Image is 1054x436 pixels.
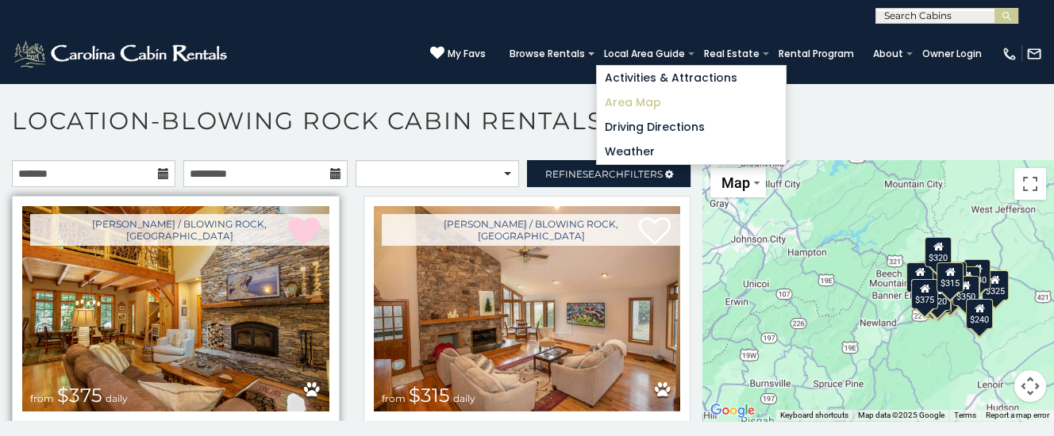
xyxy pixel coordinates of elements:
[710,168,766,197] button: Change map style
[583,168,624,180] span: Search
[919,281,946,312] div: $355
[780,410,848,421] button: Keyboard shortcuts
[937,262,964,292] div: $315
[1002,46,1017,62] img: phone-regular-white.png
[453,392,475,404] span: daily
[430,46,486,62] a: My Favs
[409,384,450,407] span: $315
[986,411,1049,419] a: Report a map error
[940,261,967,291] div: $150
[597,140,786,164] a: Weather
[22,206,329,411] a: Mountain Song Lodge from $375 daily
[721,174,750,191] span: Map
[57,384,102,407] span: $375
[858,411,944,419] span: Map data ©2025 Google
[906,262,933,293] div: $400
[382,214,681,246] a: [PERSON_NAME] / Blowing Rock, [GEOGRAPHIC_DATA]
[1014,168,1046,200] button: Toggle fullscreen view
[448,47,486,61] span: My Favs
[545,168,663,180] span: Refine Filters
[925,236,952,266] div: $320
[382,392,406,404] span: from
[374,206,681,411] a: Moss End from $315 daily
[696,43,767,65] a: Real Estate
[964,259,991,289] div: $930
[953,266,980,296] div: $226
[924,280,951,310] div: $220
[30,392,54,404] span: from
[22,206,329,411] img: Mountain Song Lodge
[706,400,759,421] img: Google
[30,214,329,246] a: [PERSON_NAME] / Blowing Rock, [GEOGRAPHIC_DATA]
[952,276,979,306] div: $350
[597,66,786,90] a: Activities & Attractions
[914,43,990,65] a: Owner Login
[502,43,593,65] a: Browse Rentals
[954,411,976,419] a: Terms (opens in new tab)
[12,38,232,70] img: White-1-2.png
[1014,370,1046,402] button: Map camera controls
[597,115,786,140] a: Driving Directions
[1026,46,1042,62] img: mail-regular-white.png
[981,270,1008,300] div: $325
[106,392,128,404] span: daily
[374,206,681,411] img: Moss End
[865,43,911,65] a: About
[771,43,862,65] a: Rental Program
[527,160,690,187] a: RefineSearchFilters
[597,90,786,115] a: Area Map
[966,298,993,328] div: $240
[706,400,759,421] a: Open this area in Google Maps (opens a new window)
[911,278,938,308] div: $375
[596,43,693,65] a: Local Area Guide
[925,282,952,312] div: $345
